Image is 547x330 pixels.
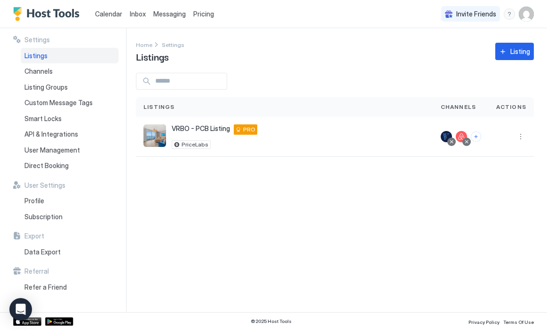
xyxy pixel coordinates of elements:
span: Calendar [95,10,122,18]
div: Listing [510,46,530,56]
a: Terms Of Use [503,316,534,326]
span: User Settings [24,181,65,190]
div: menu [515,131,526,142]
span: Channels [24,67,53,76]
span: Custom Message Tags [24,99,93,107]
span: Privacy Policy [468,319,499,325]
span: Direct Booking [24,161,69,170]
span: API & Integrations [24,130,78,138]
a: Settings [162,39,184,49]
span: Refer a Friend [24,283,67,292]
a: Host Tools Logo [13,7,84,21]
span: User Management [24,146,80,154]
button: More options [515,131,526,142]
a: Calendar [95,9,122,19]
a: Subscription [21,209,119,225]
button: Listing [495,43,534,60]
div: listing image [143,124,166,147]
a: Inbox [130,9,146,19]
a: Data Export [21,244,119,260]
a: Smart Locks [21,111,119,127]
span: Smart Locks [24,115,62,123]
span: Messaging [153,10,186,18]
span: Settings [24,36,50,44]
span: PRO [243,125,255,134]
span: Export [24,232,44,240]
span: Listings [136,49,169,63]
a: API & Integrations [21,126,119,142]
div: menu [504,8,515,20]
a: User Management [21,142,119,158]
span: Settings [162,41,184,48]
span: Subscription [24,213,63,221]
div: Open Intercom Messenger [9,298,32,321]
a: Google Play Store [45,317,73,326]
a: Listing Groups [21,79,119,95]
span: Listings [143,103,175,111]
a: Channels [21,63,119,79]
div: Breadcrumb [136,39,152,49]
a: Home [136,39,152,49]
span: Listings [24,52,48,60]
a: Privacy Policy [468,316,499,326]
a: Direct Booking [21,158,119,174]
span: VRBO - PCB Listing [172,124,230,133]
span: Home [136,41,152,48]
span: Invite Friends [456,10,496,18]
div: User profile [519,7,534,22]
span: Actions [496,103,526,111]
a: Messaging [153,9,186,19]
a: Custom Message Tags [21,95,119,111]
a: Refer a Friend [21,279,119,295]
span: Channels [441,103,476,111]
span: Profile [24,197,44,205]
div: Breadcrumb [162,39,184,49]
span: Referral [24,267,49,276]
a: App Store [13,317,41,326]
span: Inbox [130,10,146,18]
input: Input Field [151,73,227,89]
button: Connect channels [471,131,481,142]
span: Pricing [193,10,214,18]
span: © 2025 Host Tools [251,318,292,324]
span: Listing Groups [24,83,68,92]
a: Listings [21,48,119,64]
span: Terms Of Use [503,319,534,325]
a: Profile [21,193,119,209]
span: Data Export [24,248,61,256]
